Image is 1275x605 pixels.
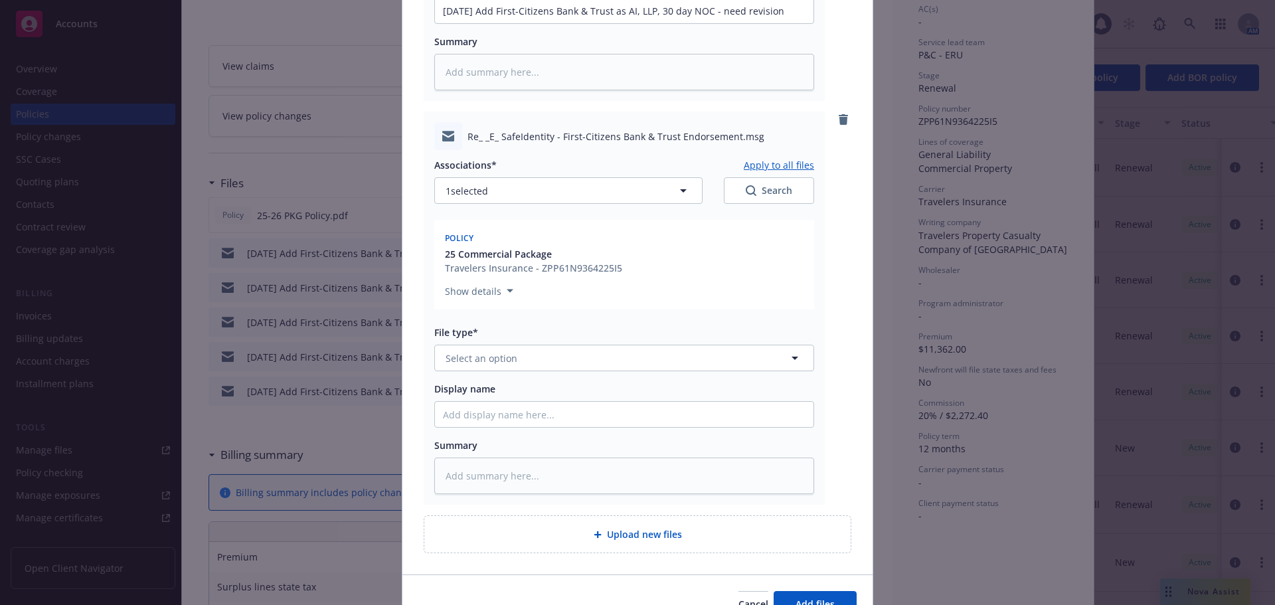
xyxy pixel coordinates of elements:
span: File type* [434,326,478,339]
span: 1 selected [446,184,488,198]
input: Add display name here... [435,402,813,427]
span: Display name [434,383,495,395]
span: 25 Commercial Package [445,247,552,261]
button: 25 Commercial Package [445,247,622,261]
div: Search [746,184,792,197]
button: Select an option [434,345,814,371]
button: Show details [440,283,519,299]
span: Select an option [446,351,517,365]
button: 1selected [434,177,703,204]
div: Travelers Insurance - ZPP61N9364225I5 [445,261,622,275]
span: Policy [445,232,474,244]
button: SearchSearch [724,177,814,204]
